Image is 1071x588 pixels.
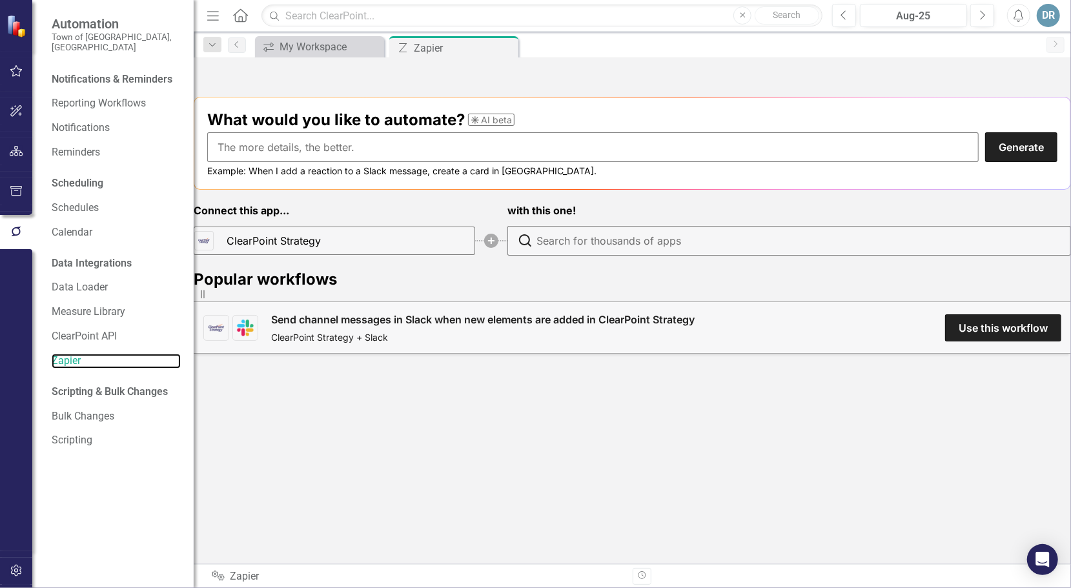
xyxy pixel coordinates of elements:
[52,225,181,240] a: Calendar
[1037,4,1060,27] button: DR
[52,72,172,87] div: Notifications & Reminders
[1027,544,1058,575] div: Open Intercom Messenger
[52,121,181,136] a: Notifications
[52,96,181,111] a: Reporting Workflows
[280,39,381,55] div: My Workspace
[6,15,29,37] img: ClearPoint Strategy
[52,385,168,400] div: Scripting & Bulk Changes
[52,329,181,344] a: ClearPoint API
[755,6,819,25] button: Search
[52,433,181,448] a: Scripting
[52,32,181,53] small: Town of [GEOGRAPHIC_DATA], [GEOGRAPHIC_DATA]
[258,39,381,55] a: My Workspace
[52,354,181,369] a: Zapier
[52,176,103,191] div: Scheduling
[52,305,181,319] a: Measure Library
[261,5,822,27] input: Search ClearPoint...
[52,409,181,424] a: Bulk Changes
[860,4,967,27] button: Aug-25
[864,8,963,24] div: Aug-25
[414,40,515,56] div: Zapier
[212,569,623,584] div: Zapier
[52,16,181,32] span: Automation
[52,201,181,216] a: Schedules
[52,256,132,271] div: Data Integrations
[52,145,181,160] a: Reminders
[52,280,181,295] a: Data Loader
[773,10,801,20] span: Search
